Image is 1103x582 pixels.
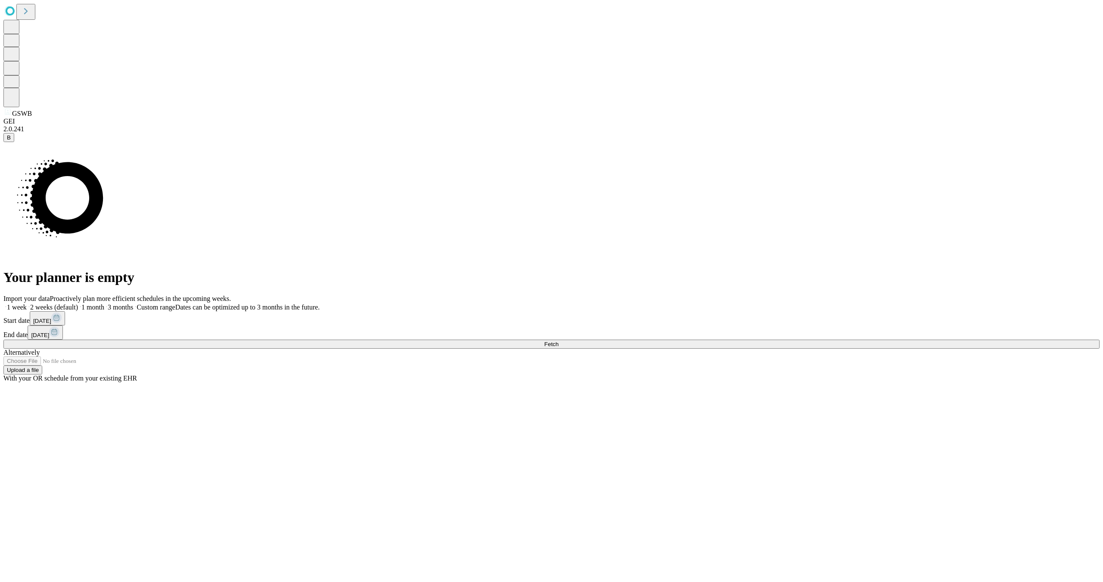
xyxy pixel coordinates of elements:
[3,340,1100,349] button: Fetch
[3,133,14,142] button: B
[108,303,133,311] span: 3 months
[3,375,137,382] span: With your OR schedule from your existing EHR
[7,134,11,141] span: B
[3,295,50,302] span: Import your data
[3,325,1100,340] div: End date
[28,325,63,340] button: [DATE]
[12,110,32,117] span: GSWB
[137,303,175,311] span: Custom range
[175,303,320,311] span: Dates can be optimized up to 3 months in the future.
[33,318,51,324] span: [DATE]
[3,311,1100,325] div: Start date
[30,303,78,311] span: 2 weeks (default)
[3,365,42,375] button: Upload a file
[30,311,65,325] button: [DATE]
[3,125,1100,133] div: 2.0.241
[31,332,49,338] span: [DATE]
[3,269,1100,285] h1: Your planner is empty
[3,118,1100,125] div: GEI
[50,295,231,302] span: Proactively plan more efficient schedules in the upcoming weeks.
[81,303,104,311] span: 1 month
[544,341,558,347] span: Fetch
[3,349,40,356] span: Alternatively
[7,303,27,311] span: 1 week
